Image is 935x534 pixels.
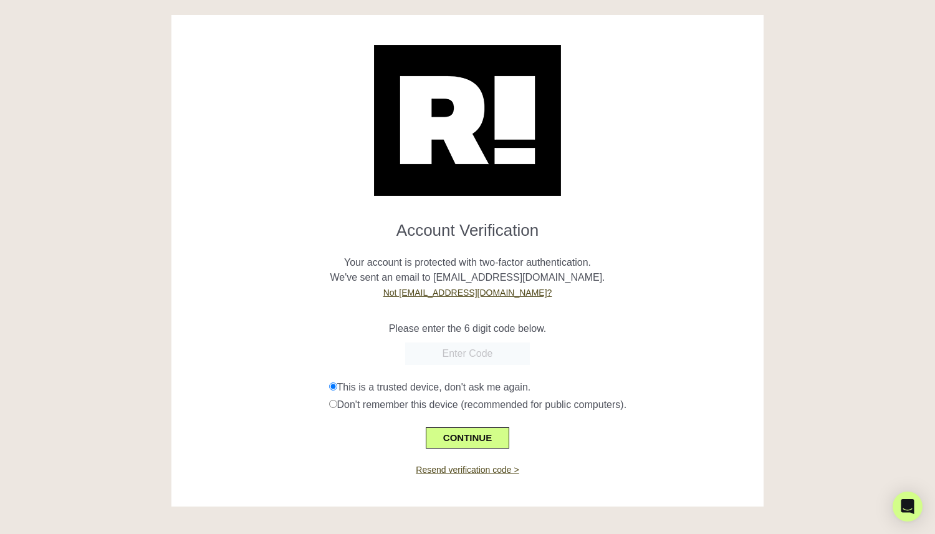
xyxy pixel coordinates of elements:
img: Retention.com [374,45,561,196]
a: Resend verification code > [416,465,519,475]
button: CONTINUE [426,427,509,449]
a: Not [EMAIL_ADDRESS][DOMAIN_NAME]? [383,288,552,298]
h1: Account Verification [181,211,754,240]
div: Open Intercom Messenger [893,492,923,522]
input: Enter Code [405,342,530,365]
div: Don't remember this device (recommended for public computers). [329,397,755,412]
p: Your account is protected with two-factor authentication. We've sent an email to [EMAIL_ADDRESS][... [181,240,754,300]
p: Please enter the 6 digit code below. [181,321,754,336]
div: This is a trusted device, don't ask me again. [329,380,755,395]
